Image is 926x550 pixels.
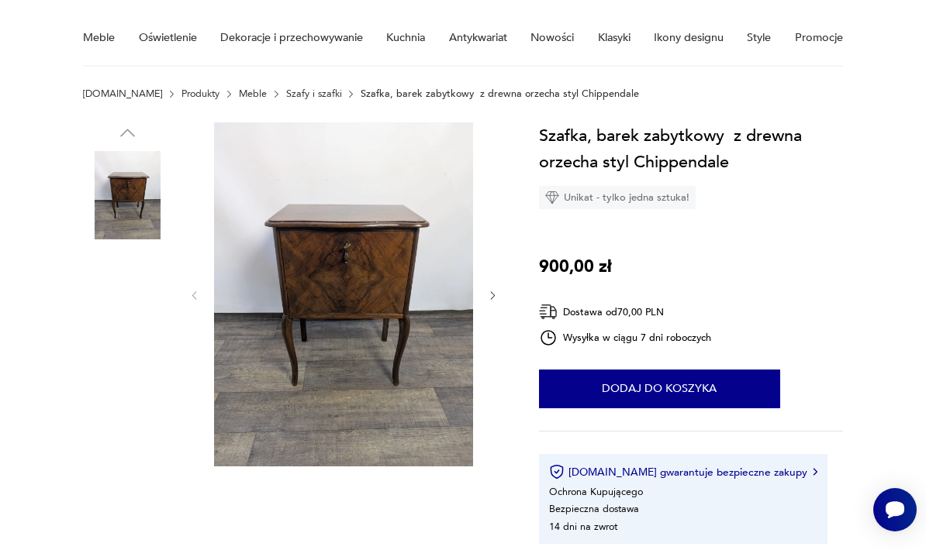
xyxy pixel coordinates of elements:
div: Dostawa od 70,00 PLN [539,302,711,321]
a: Ikony designu [654,11,724,64]
a: [DOMAIN_NAME] [83,88,162,99]
a: Oświetlenie [139,11,197,64]
li: Ochrona Kupującego [549,485,643,499]
div: Wysyłka w ciągu 7 dni roboczych [539,328,711,347]
li: 14 dni na zwrot [549,520,617,534]
img: Zdjęcie produktu Szafka, barek zabytkowy z drewna orzecha styl Chippendale [83,249,171,338]
img: Ikona certyfikatu [549,464,565,480]
a: Produkty [181,88,219,99]
a: Meble [239,88,267,99]
div: Unikat - tylko jedna sztuka! [539,186,696,209]
p: Szafka, barek zabytkowy z drewna orzecha styl Chippendale [361,88,639,99]
img: Ikona dostawy [539,302,558,321]
h1: Szafka, barek zabytkowy z drewna orzecha styl Chippendale [539,122,843,175]
p: 900,00 zł [539,253,612,280]
a: Szafy i szafki [286,88,342,99]
button: [DOMAIN_NAME] gwarantuje bezpieczne zakupy [549,464,817,480]
a: Nowości [530,11,574,64]
img: Zdjęcie produktu Szafka, barek zabytkowy z drewna orzecha styl Chippendale [83,447,171,535]
li: Bezpieczna dostawa [549,502,639,516]
button: Dodaj do koszyka [539,370,780,408]
img: Ikona strzałki w prawo [813,468,817,476]
a: Promocje [795,11,843,64]
img: Zdjęcie produktu Szafka, barek zabytkowy z drewna orzecha styl Chippendale [83,349,171,437]
a: Kuchnia [386,11,425,64]
img: Zdjęcie produktu Szafka, barek zabytkowy z drewna orzecha styl Chippendale [83,151,171,239]
a: Style [747,11,771,64]
a: Klasyki [598,11,631,64]
a: Dekoracje i przechowywanie [220,11,363,64]
a: Antykwariat [449,11,507,64]
img: Ikona diamentu [545,191,559,205]
iframe: Smartsupp widget button [873,488,917,531]
img: Zdjęcie produktu Szafka, barek zabytkowy z drewna orzecha styl Chippendale [214,122,473,466]
a: Meble [83,11,115,64]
